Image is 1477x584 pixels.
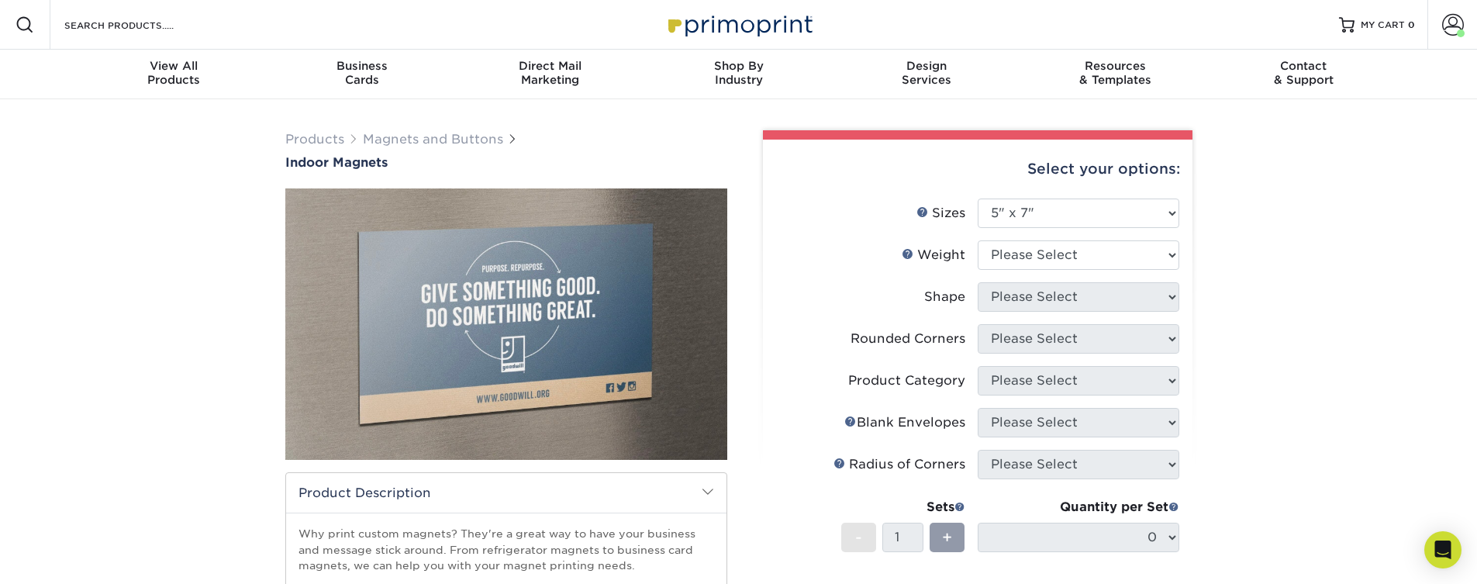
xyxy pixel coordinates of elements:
a: Direct MailMarketing [456,50,644,99]
div: Products [80,59,268,87]
div: Cards [267,59,456,87]
img: Primoprint [661,8,816,41]
input: SEARCH PRODUCTS..... [63,16,214,34]
div: Product Category [848,371,965,390]
div: Sizes [916,204,965,223]
div: Blank Envelopes [844,413,965,432]
div: Sets [841,498,965,517]
img: Indoor Magnets 01 [285,171,727,477]
span: Shop By [644,59,833,73]
div: Services [833,59,1021,87]
div: Rounded Corners [851,330,965,348]
iframe: Google Customer Reviews [4,537,132,579]
div: Marketing [456,59,644,87]
span: - [855,526,862,549]
span: Indoor Magnets [285,155,388,170]
a: Resources& Templates [1021,50,1210,99]
a: Contact& Support [1210,50,1398,99]
a: Products [285,132,344,147]
span: 0 [1408,19,1415,30]
div: Radius of Corners [833,455,965,474]
span: Business [267,59,456,73]
a: Shop ByIndustry [644,50,833,99]
div: & Templates [1021,59,1210,87]
div: Weight [902,246,965,264]
div: Open Intercom Messenger [1424,531,1461,568]
a: View AllProducts [80,50,268,99]
a: DesignServices [833,50,1021,99]
h2: Product Description [286,473,726,513]
span: MY CART [1361,19,1405,32]
span: Direct Mail [456,59,644,73]
div: Select your options: [775,140,1180,199]
span: Contact [1210,59,1398,73]
span: + [942,526,952,549]
a: Magnets and Buttons [363,132,503,147]
span: View All [80,59,268,73]
div: & Support [1210,59,1398,87]
div: Quantity per Set [978,498,1179,517]
span: Design [833,59,1021,73]
div: Shape [924,288,965,306]
a: BusinessCards [267,50,456,99]
div: Industry [644,59,833,87]
a: Indoor Magnets [285,155,727,170]
span: Resources [1021,59,1210,73]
